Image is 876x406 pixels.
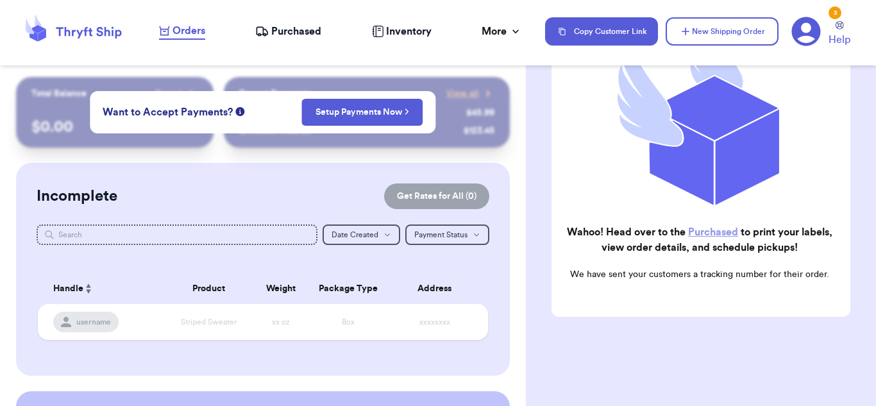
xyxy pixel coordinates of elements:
[37,186,117,207] h2: Incomplete
[255,24,321,39] a: Purchased
[342,318,355,326] span: Box
[271,24,321,39] span: Purchased
[181,318,237,326] span: Striped Sweater
[829,6,841,19] div: 3
[405,224,489,245] button: Payment Status
[308,273,389,304] th: Package Type
[562,224,838,255] h2: Wahoo! Head over to the to print your labels, view order details, and schedule pickups!
[164,273,253,304] th: Product
[155,87,198,100] a: Payout
[302,99,423,126] button: Setup Payments Now
[173,23,205,38] span: Orders
[389,273,488,304] th: Address
[155,87,183,100] span: Payout
[666,17,779,46] button: New Shipping Order
[419,318,450,326] span: xxxxxxxx
[372,24,432,39] a: Inventory
[76,317,111,327] span: username
[103,105,233,120] span: Want to Accept Payments?
[37,224,317,245] input: Search
[545,17,658,46] button: Copy Customer Link
[159,23,205,40] a: Orders
[446,87,479,100] span: View all
[562,268,838,281] p: We have sent your customers a tracking number for their order.
[829,32,850,47] span: Help
[254,273,308,304] th: Weight
[791,17,821,46] a: 3
[332,231,378,239] span: Date Created
[414,231,467,239] span: Payment Status
[466,106,494,119] div: $ 45.99
[688,227,738,237] a: Purchased
[31,117,198,137] p: $ 0.00
[464,124,494,137] div: $ 123.45
[239,87,310,100] p: Recent Payments
[272,318,290,326] span: xx oz
[83,281,94,296] button: Sort ascending
[446,87,494,100] a: View all
[323,224,400,245] button: Date Created
[316,106,410,119] a: Setup Payments Now
[53,282,83,296] span: Handle
[829,21,850,47] a: Help
[482,24,522,39] div: More
[31,87,87,100] p: Total Balance
[384,183,489,209] button: Get Rates for All (0)
[386,24,432,39] span: Inventory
